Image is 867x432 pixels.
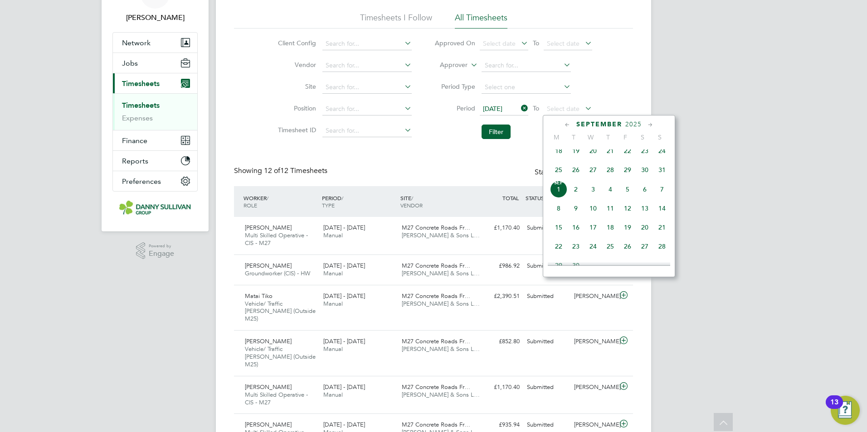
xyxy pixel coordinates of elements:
[584,181,602,198] span: 3
[402,300,480,307] span: [PERSON_NAME] & Sons L…
[245,391,308,406] span: Multi Skilled Operative - CIS - M27
[523,380,570,395] div: Submitted
[535,166,615,179] div: Status
[245,383,292,391] span: [PERSON_NAME]
[434,82,475,91] label: Period Type
[550,257,567,274] span: 29
[584,219,602,236] span: 17
[113,171,197,191] button: Preferences
[320,190,398,213] div: PERIOD
[584,238,602,255] span: 24
[653,238,671,255] span: 28
[625,120,642,128] span: 2025
[122,177,161,186] span: Preferences
[547,39,580,48] span: Select date
[322,125,412,137] input: Search for...
[323,262,365,269] span: [DATE] - [DATE]
[341,194,343,202] span: /
[567,219,584,236] span: 16
[550,219,567,236] span: 15
[113,33,197,53] button: Network
[402,292,470,300] span: M27 Concrete Roads Fr…
[482,125,511,139] button: Filter
[502,194,519,202] span: TOTAL
[322,38,412,50] input: Search for...
[402,391,480,398] span: [PERSON_NAME] & Sons L…
[599,133,617,141] span: T
[567,161,584,178] span: 26
[550,181,567,185] span: Sep
[149,242,174,250] span: Powered by
[455,12,507,29] li: All Timesheets
[323,231,343,239] span: Manual
[112,12,198,23] span: Tai Marjadsingh
[653,219,671,236] span: 21
[113,151,197,171] button: Reports
[602,238,619,255] span: 25
[523,334,570,349] div: Submitted
[245,231,308,247] span: Multi Skilled Operative - CIS - M27
[636,200,653,217] span: 13
[427,61,468,70] label: Approver
[402,383,470,391] span: M27 Concrete Roads Fr…
[122,101,160,110] a: Timesheets
[434,39,475,47] label: Approved On
[113,73,197,93] button: Timesheets
[323,269,343,277] span: Manual
[567,142,584,159] span: 19
[576,120,622,128] span: September
[275,82,316,91] label: Site
[245,337,292,345] span: [PERSON_NAME]
[523,289,570,304] div: Submitted
[323,292,365,300] span: [DATE] - [DATE]
[434,104,475,112] label: Period
[570,289,618,304] div: [PERSON_NAME]
[119,201,191,215] img: dannysullivan-logo-retina.png
[122,38,151,47] span: Network
[245,300,316,323] span: Vehicle/ Traffic [PERSON_NAME] (Outside M25)
[653,142,671,159] span: 24
[476,289,523,304] div: £2,390.51
[617,133,634,141] span: F
[550,181,567,198] span: 1
[550,238,567,255] span: 22
[476,221,523,235] div: £1,170.40
[602,181,619,198] span: 4
[602,219,619,236] span: 18
[264,166,280,175] span: 12 of
[323,421,365,428] span: [DATE] - [DATE]
[530,37,542,49] span: To
[482,59,571,72] input: Search for...
[322,202,335,209] span: TYPE
[400,202,423,209] span: VENDOR
[323,383,365,391] span: [DATE] - [DATE]
[402,345,480,353] span: [PERSON_NAME] & Sons L…
[830,402,838,414] div: 13
[547,105,580,113] span: Select date
[636,181,653,198] span: 6
[482,81,571,94] input: Select one
[323,391,343,398] span: Manual
[567,181,584,198] span: 2
[636,238,653,255] span: 27
[584,161,602,178] span: 27
[584,142,602,159] span: 20
[550,161,567,178] span: 25
[476,259,523,274] div: £986.92
[323,224,365,231] span: [DATE] - [DATE]
[636,142,653,159] span: 23
[619,181,636,198] span: 5
[550,142,567,159] span: 18
[619,200,636,217] span: 12
[476,334,523,349] div: £852.80
[360,12,432,29] li: Timesheets I Follow
[619,161,636,178] span: 29
[245,262,292,269] span: [PERSON_NAME]
[122,157,148,165] span: Reports
[619,219,636,236] span: 19
[322,103,412,115] input: Search for...
[245,224,292,231] span: [PERSON_NAME]
[523,259,570,274] div: Submitted
[398,190,477,213] div: SITE
[582,133,599,141] span: W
